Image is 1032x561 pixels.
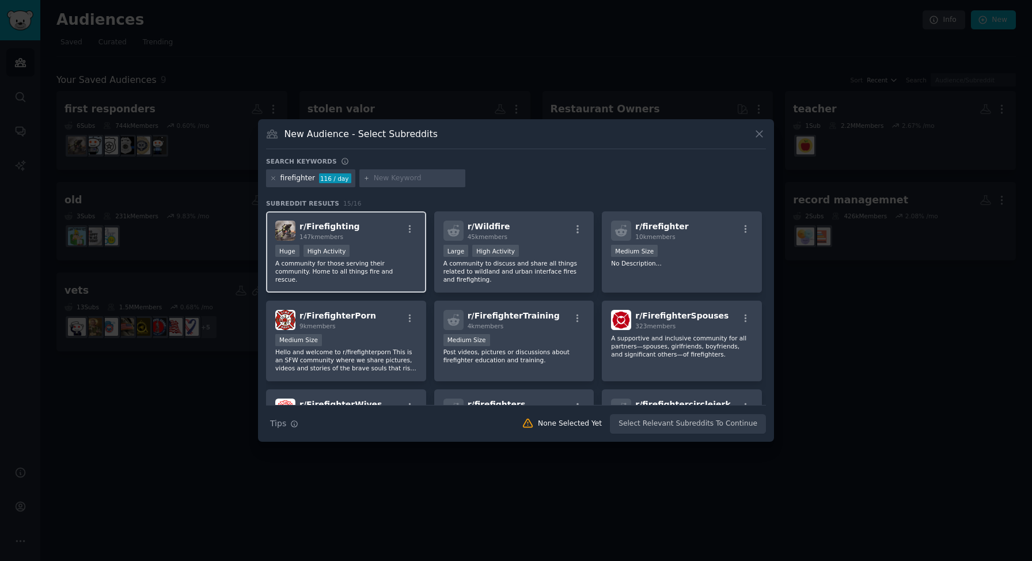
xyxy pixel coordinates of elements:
[468,311,560,320] span: r/ FirefighterTraining
[443,348,585,364] p: Post videos, pictures or discussions about firefighter education and training.
[468,233,507,240] span: 45k members
[303,245,350,257] div: High Activity
[468,400,526,409] span: r/ firefighters
[343,200,362,207] span: 15 / 16
[280,173,316,184] div: firefighter
[319,173,351,184] div: 116 / day
[275,310,295,330] img: FirefighterPorn
[299,400,382,409] span: r/ FirefighterWives
[443,334,490,346] div: Medium Size
[611,334,753,358] p: A supportive and inclusive community for all partners—spouses, girlfriends, boyfriends, and signi...
[275,399,295,419] img: FirefighterWives
[299,311,376,320] span: r/ FirefighterPorn
[299,233,343,240] span: 147k members
[270,418,286,430] span: Tips
[635,323,676,329] span: 323 members
[635,222,688,231] span: r/ firefighter
[472,245,519,257] div: High Activity
[635,400,730,409] span: r/ firefightercirclejerk
[468,323,504,329] span: 4k members
[635,311,729,320] span: r/ FirefighterSpouses
[635,233,675,240] span: 10k members
[284,128,438,140] h3: New Audience - Select Subreddits
[266,157,337,165] h3: Search keywords
[275,259,417,283] p: A community for those serving their community. Home to all things fire and rescue.
[443,245,469,257] div: Large
[468,222,510,231] span: r/ Wildfire
[275,221,295,241] img: Firefighting
[538,419,602,429] div: None Selected Yet
[374,173,461,184] input: New Keyword
[611,245,658,257] div: Medium Size
[611,310,631,330] img: FirefighterSpouses
[299,323,336,329] span: 9k members
[266,414,302,434] button: Tips
[299,222,360,231] span: r/ Firefighting
[275,245,299,257] div: Huge
[266,199,339,207] span: Subreddit Results
[611,259,753,267] p: No Description...
[275,334,322,346] div: Medium Size
[275,348,417,372] p: Hello and welcome to r/firefighterporn This is an SFW community where we share pictures, videos a...
[443,259,585,283] p: A community to discuss and share all things related to wildland and urban interface fires and fir...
